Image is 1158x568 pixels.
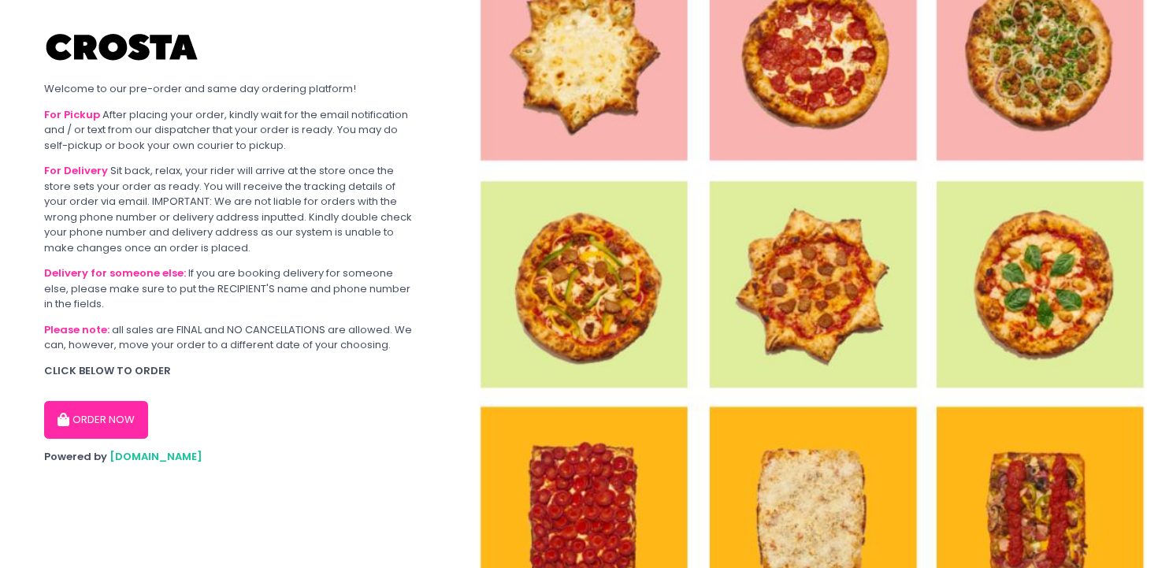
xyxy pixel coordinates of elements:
img: Crosta Pizzeria [44,24,202,71]
div: After placing your order, kindly wait for the email notification and / or text from our dispatche... [44,107,419,154]
div: Welcome to our pre-order and same day ordering platform! [44,81,419,97]
a: [DOMAIN_NAME] [109,449,202,464]
b: For Delivery [44,163,108,178]
b: Delivery for someone else: [44,265,186,280]
b: For Pickup [44,107,100,122]
div: all sales are FINAL and NO CANCELLATIONS are allowed. We can, however, move your order to a diffe... [44,322,419,353]
b: Please note: [44,322,109,337]
div: Sit back, relax, your rider will arrive at the store once the store sets your order as ready. You... [44,163,419,255]
button: ORDER NOW [44,401,148,439]
div: If you are booking delivery for someone else, please make sure to put the RECIPIENT'S name and ph... [44,265,419,312]
div: CLICK BELOW TO ORDER [44,363,419,379]
div: Powered by [44,449,419,465]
